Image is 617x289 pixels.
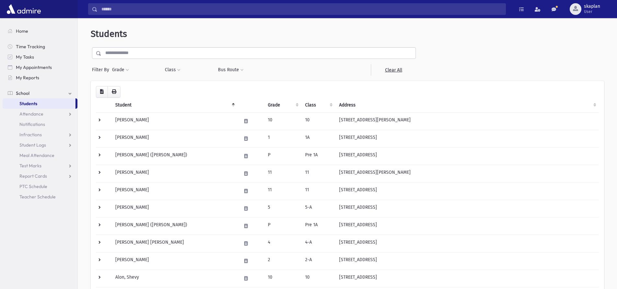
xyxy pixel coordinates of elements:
td: [STREET_ADDRESS] [335,217,599,235]
a: Student Logs [3,140,77,150]
td: [STREET_ADDRESS] [335,182,599,200]
td: [PERSON_NAME] ([PERSON_NAME]) [111,147,237,165]
td: 5-A [301,200,335,217]
span: Test Marks [19,163,41,169]
td: [STREET_ADDRESS] [335,235,599,252]
span: Meal Attendance [19,152,54,158]
a: PTC Schedule [3,181,77,192]
span: PTC Schedule [19,183,47,189]
button: Print [108,86,120,98]
td: P [264,217,301,235]
span: Notifications [19,121,45,127]
td: 2 [264,252,301,270]
td: [PERSON_NAME] [111,182,237,200]
td: 11 [264,182,301,200]
span: My Tasks [16,54,34,60]
td: [STREET_ADDRESS][PERSON_NAME] [335,165,599,182]
td: [STREET_ADDRESS] [335,270,599,287]
td: 1 [264,130,301,147]
a: Clear All [371,64,416,76]
button: Class [165,64,181,76]
span: My Reports [16,75,39,81]
span: User [584,9,600,14]
td: [STREET_ADDRESS] [335,130,599,147]
td: 11 [264,165,301,182]
span: Student Logs [19,142,46,148]
td: 10 [264,112,301,130]
td: [PERSON_NAME] ([PERSON_NAME]) [111,217,237,235]
th: Student: activate to sort column descending [111,98,237,113]
td: [PERSON_NAME] [111,112,237,130]
button: CSV [96,86,108,98]
button: Bus Route [218,64,244,76]
a: My Appointments [3,62,77,72]
td: [STREET_ADDRESS] [335,200,599,217]
td: 10 [264,270,301,287]
td: P [264,147,301,165]
span: Teacher Schedule [19,194,56,200]
td: [PERSON_NAME] [PERSON_NAME] [111,235,237,252]
a: Home [3,26,77,36]
th: Address: activate to sort column ascending [335,98,599,113]
a: Students [3,98,75,109]
td: [STREET_ADDRESS] [335,147,599,165]
a: Infractions [3,129,77,140]
td: 1A [301,130,335,147]
span: Students [91,28,127,39]
td: [STREET_ADDRESS] [335,252,599,270]
span: Filter By [92,66,112,73]
td: 10 [301,270,335,287]
td: [PERSON_NAME] [111,165,237,182]
td: [PERSON_NAME] [111,200,237,217]
span: My Appointments [16,64,52,70]
td: [STREET_ADDRESS][PERSON_NAME] [335,112,599,130]
td: [PERSON_NAME] [111,130,237,147]
input: Search [97,3,506,15]
span: Report Cards [19,173,47,179]
button: Grade [112,64,129,76]
td: 2-A [301,252,335,270]
td: 4 [264,235,301,252]
a: Test Marks [3,161,77,171]
a: School [3,88,77,98]
span: School [16,90,29,96]
td: [PERSON_NAME] [111,252,237,270]
span: Home [16,28,28,34]
td: 10 [301,112,335,130]
th: Grade: activate to sort column ascending [264,98,301,113]
a: My Reports [3,72,77,83]
span: skaplan [584,4,600,9]
th: Class: activate to sort column ascending [301,98,335,113]
a: My Tasks [3,52,77,62]
a: Meal Attendance [3,150,77,161]
td: 11 [301,165,335,182]
td: Pre 1A [301,217,335,235]
a: Time Tracking [3,41,77,52]
td: Alon, Shevy [111,270,237,287]
a: Notifications [3,119,77,129]
span: Students [19,101,37,106]
span: Attendance [19,111,43,117]
td: 11 [301,182,335,200]
span: Infractions [19,132,42,138]
img: AdmirePro [5,3,42,16]
span: Time Tracking [16,44,45,50]
td: 4-A [301,235,335,252]
td: Pre 1A [301,147,335,165]
td: 5 [264,200,301,217]
a: Attendance [3,109,77,119]
a: Teacher Schedule [3,192,77,202]
a: Report Cards [3,171,77,181]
